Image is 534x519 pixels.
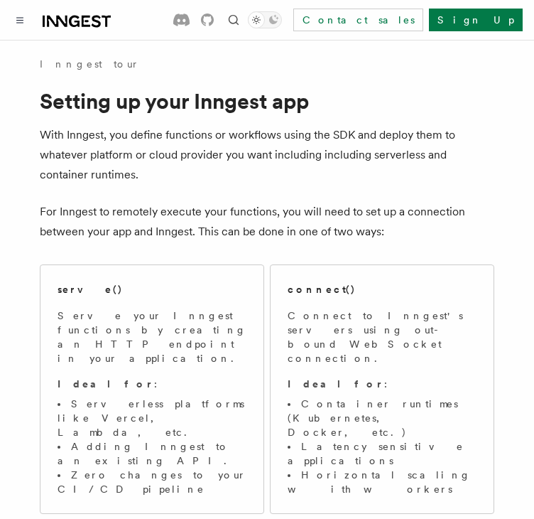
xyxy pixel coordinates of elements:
li: Latency sensitive applications [288,439,476,468]
a: Contact sales [293,9,423,31]
a: Sign Up [429,9,523,31]
li: Container runtimes (Kubernetes, Docker, etc.) [288,397,476,439]
p: With Inngest, you define functions or workflows using the SDK and deploy them to whatever platfor... [40,125,494,185]
a: Inngest tour [40,57,139,71]
button: Find something... [225,11,242,28]
p: : [58,377,246,391]
p: Connect to Inngest's servers using out-bound WebSocket connection. [288,309,476,365]
strong: Ideal for [288,378,384,390]
h2: connect() [288,282,356,296]
button: Toggle navigation [11,11,28,28]
button: Toggle dark mode [248,11,282,28]
h2: serve() [58,282,123,296]
li: Zero changes to your CI/CD pipeline [58,468,246,496]
p: Serve your Inngest functions by creating an HTTP endpoint in your application. [58,309,246,365]
p: : [288,377,476,391]
p: For Inngest to remotely execute your functions, you will need to set up a connection between your... [40,202,494,242]
h1: Setting up your Inngest app [40,88,494,114]
a: serve()Serve your Inngest functions by creating an HTTP endpoint in your application.Ideal for:Se... [40,264,264,514]
a: connect()Connect to Inngest's servers using out-bound WebSocket connection.Ideal for:Container ru... [270,264,494,514]
li: Serverless platforms like Vercel, Lambda, etc. [58,397,246,439]
strong: Ideal for [58,378,154,390]
li: Horizontal scaling with workers [288,468,476,496]
li: Adding Inngest to an existing API. [58,439,246,468]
